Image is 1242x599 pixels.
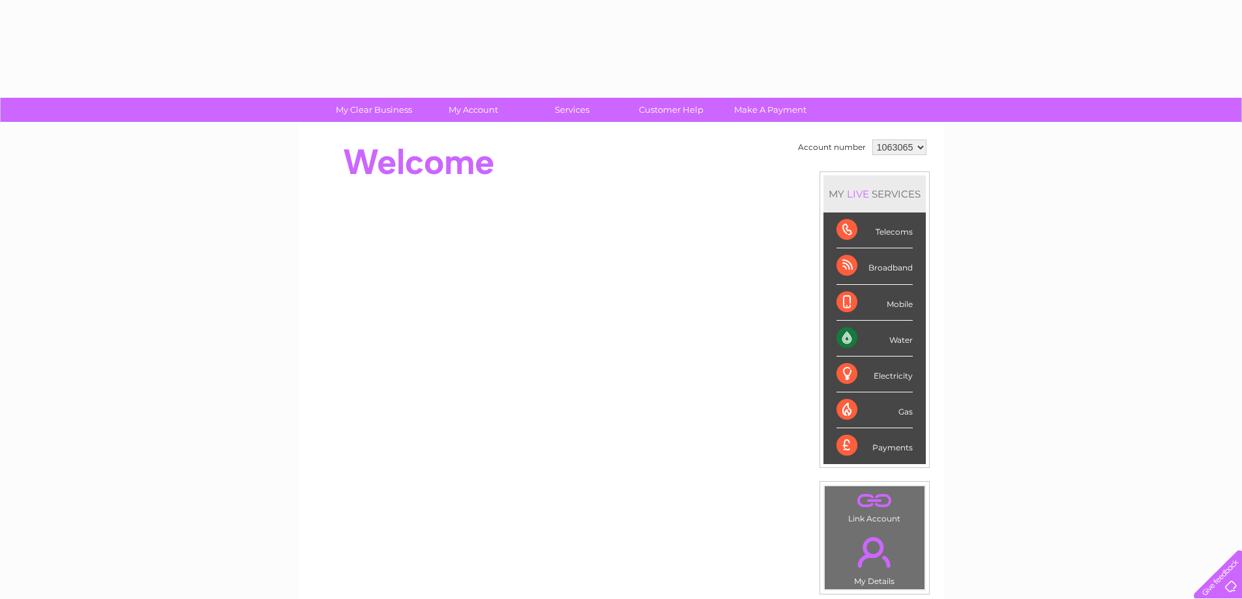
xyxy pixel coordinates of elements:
div: Mobile [836,285,913,321]
a: Make A Payment [717,98,824,122]
a: Customer Help [617,98,725,122]
div: MY SERVICES [823,175,926,212]
a: . [828,489,921,512]
div: LIVE [844,188,872,200]
div: Telecoms [836,212,913,248]
div: Water [836,321,913,357]
td: Link Account [824,486,925,527]
div: Payments [836,428,913,463]
a: My Account [419,98,527,122]
a: My Clear Business [320,98,428,122]
a: Services [518,98,626,122]
td: My Details [824,526,925,590]
div: Electricity [836,357,913,392]
td: Account number [795,136,869,158]
div: Broadband [836,248,913,284]
a: . [828,529,921,575]
div: Gas [836,392,913,428]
